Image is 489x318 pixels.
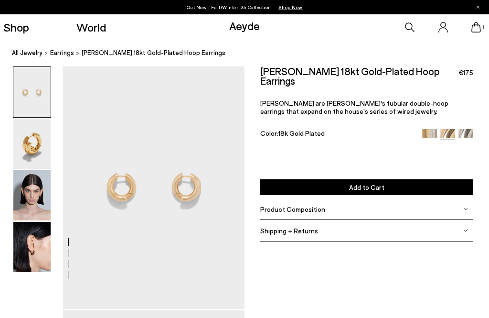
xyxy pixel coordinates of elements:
[260,227,318,235] span: Shipping + Returns
[13,170,51,220] img: Clyde 18kt Gold-Plated Hoop Earrings - Image 3
[463,207,468,211] img: svg%3E
[12,48,43,58] a: All Jewelry
[187,2,303,12] p: Out Now | Fall/Winter ‘25 Collection
[76,22,106,33] a: World
[481,25,486,30] span: 1
[278,4,303,10] span: Navigate to /collections/new-in
[260,66,458,86] h2: [PERSON_NAME] 18kt Gold-Plated Hoop Earrings
[260,179,473,195] button: Add to Cart
[12,40,489,66] nav: breadcrumb
[13,67,51,117] img: Clyde 18kt Gold-Plated Hoop Earrings - Image 1
[260,99,448,115] span: [PERSON_NAME] are [PERSON_NAME]'s tubular double-hoop earrings that expand on the house's series ...
[13,119,51,169] img: Clyde 18kt Gold-Plated Hoop Earrings - Image 2
[471,22,481,33] a: 1
[50,49,74,56] span: earrings
[260,129,415,140] div: Color:
[82,48,225,58] span: [PERSON_NAME] 18kt Gold-Plated Hoop Earrings
[278,129,325,137] span: 18k Gold Plated
[349,183,384,191] span: Add to Cart
[3,22,29,33] a: Shop
[260,205,325,213] span: Product Composition
[458,68,473,77] span: €175
[13,222,51,272] img: Clyde 18kt Gold-Plated Hoop Earrings - Image 4
[229,19,260,33] a: Aeyde
[463,228,468,233] img: svg%3E
[50,48,74,58] a: earrings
